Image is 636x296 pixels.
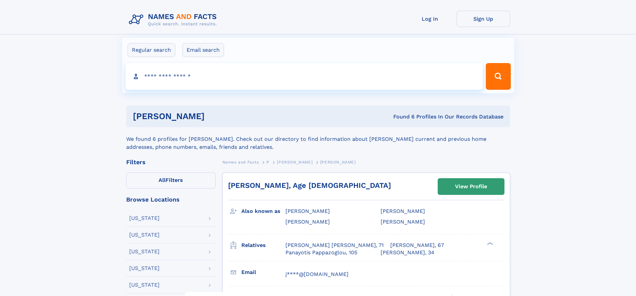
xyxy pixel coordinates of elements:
div: [US_STATE] [129,249,160,254]
span: [PERSON_NAME] [285,219,330,225]
h3: Relatives [241,240,285,251]
h3: Email [241,267,285,278]
div: [US_STATE] [129,266,160,271]
span: [PERSON_NAME] [285,208,330,214]
span: [PERSON_NAME] [381,219,425,225]
a: View Profile [438,179,504,195]
div: We found 6 profiles for [PERSON_NAME]. Check out our directory to find information about [PERSON_... [126,127,510,151]
div: Filters [126,159,216,165]
span: P [266,160,269,165]
div: Found 6 Profiles In Our Records Database [299,113,503,120]
label: Email search [182,43,224,57]
a: P [266,158,269,166]
div: [US_STATE] [129,232,160,238]
label: Regular search [128,43,175,57]
a: Log In [403,11,457,27]
div: ❯ [485,241,493,246]
a: Panayotis Pappazoglou, 105 [285,249,357,256]
span: [PERSON_NAME] [277,160,312,165]
a: Names and Facts [222,158,259,166]
div: [US_STATE] [129,282,160,288]
h3: Also known as [241,206,285,217]
a: [PERSON_NAME], Age [DEMOGRAPHIC_DATA] [228,181,391,190]
a: Sign Up [457,11,510,27]
div: Browse Locations [126,197,216,203]
span: [PERSON_NAME] [320,160,356,165]
a: [PERSON_NAME] [277,158,312,166]
div: [US_STATE] [129,216,160,221]
a: [PERSON_NAME], 34 [381,249,434,256]
label: Filters [126,173,216,189]
input: search input [126,63,483,90]
img: Logo Names and Facts [126,11,222,29]
div: View Profile [455,179,487,194]
h1: [PERSON_NAME] [133,112,299,120]
span: All [159,177,166,183]
a: [PERSON_NAME], 67 [390,242,444,249]
button: Search Button [486,63,510,90]
span: [PERSON_NAME] [381,208,425,214]
a: [PERSON_NAME] [PERSON_NAME], 71 [285,242,384,249]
